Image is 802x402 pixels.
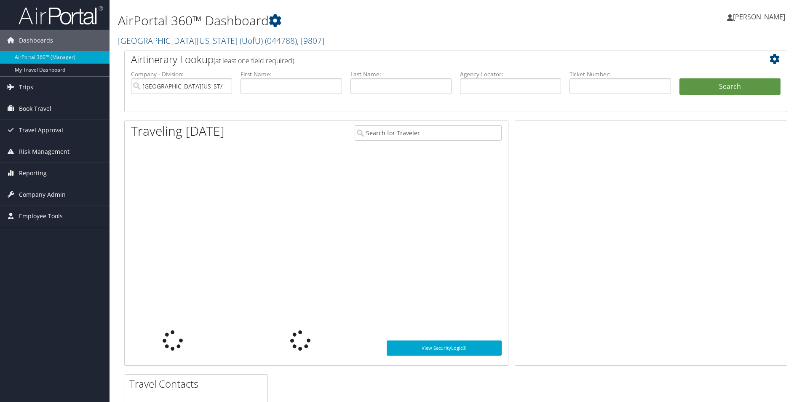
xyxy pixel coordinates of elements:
[118,35,324,46] a: [GEOGRAPHIC_DATA][US_STATE] (UofU)
[129,377,267,391] h2: Travel Contacts
[460,70,561,78] label: Agency Locator:
[569,70,671,78] label: Ticket Number:
[19,5,103,25] img: airportal-logo.png
[679,78,781,95] button: Search
[19,163,47,184] span: Reporting
[355,125,502,141] input: Search for Traveler
[733,12,785,21] span: [PERSON_NAME]
[19,184,66,205] span: Company Admin
[131,122,225,140] h1: Traveling [DATE]
[265,35,297,46] span: ( 044788 )
[241,70,342,78] label: First Name:
[19,141,70,162] span: Risk Management
[214,56,294,65] span: (at least one field required)
[350,70,452,78] label: Last Name:
[19,77,33,98] span: Trips
[387,340,502,356] a: View SecurityLogic®
[19,30,53,51] span: Dashboards
[19,120,63,141] span: Travel Approval
[131,70,232,78] label: Company - Division:
[297,35,324,46] span: , [ 9807 ]
[727,4,794,29] a: [PERSON_NAME]
[19,98,51,119] span: Book Travel
[118,12,568,29] h1: AirPortal 360™ Dashboard
[19,206,63,227] span: Employee Tools
[131,52,725,67] h2: Airtinerary Lookup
